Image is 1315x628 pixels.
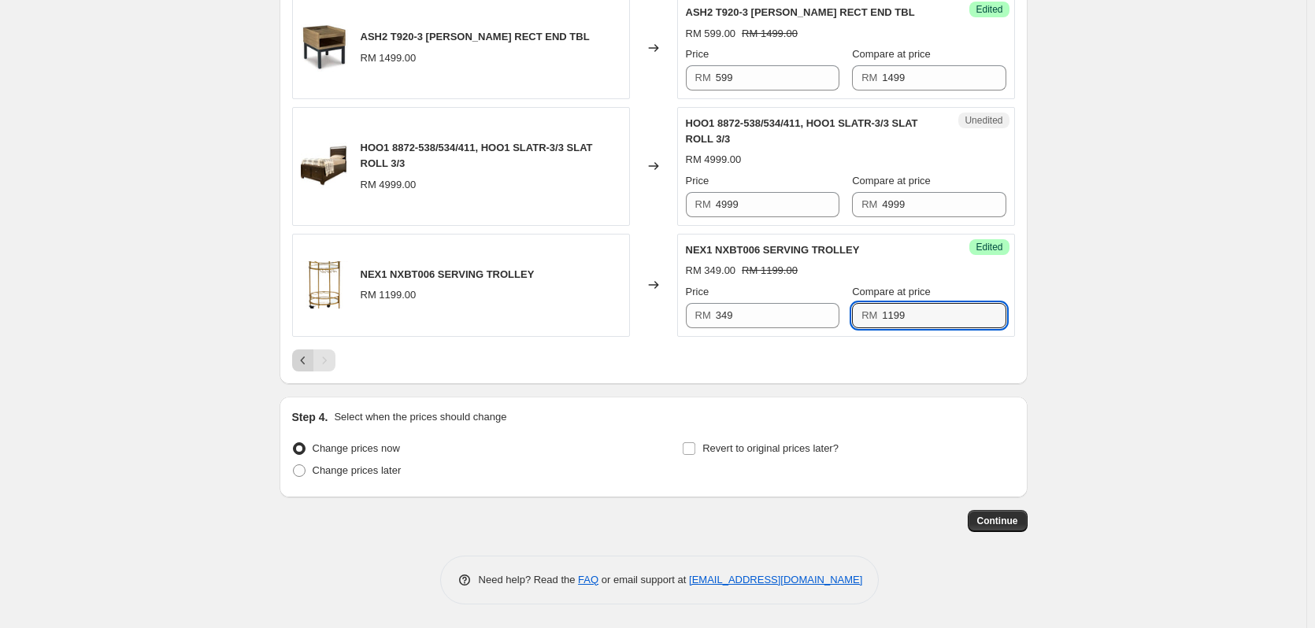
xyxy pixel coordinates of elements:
span: Revert to original prices later? [702,442,839,454]
div: RM 599.00 [686,26,736,42]
strike: RM 1199.00 [742,263,798,279]
button: Previous [292,349,314,371]
span: Unedited [965,114,1002,127]
img: ServingtrolleyNXBT0061s_80x.jpg [301,261,348,308]
span: Price [686,48,709,60]
button: Continue [968,510,1028,532]
span: ASH2 T920-3 [PERSON_NAME] RECT END TBL [686,6,915,18]
span: RM [695,72,711,83]
div: RM 4999.00 [686,152,742,168]
span: Compare at price [852,175,931,187]
span: HOO1 8872-538/534/411, HOO1 SLATR-3/3 SLAT ROLL 3/3 [686,117,918,145]
p: Select when the prices should change [334,409,506,425]
span: Change prices now [313,442,400,454]
nav: Pagination [292,349,335,371]
img: download_80x.jpg [301,24,348,72]
h2: Step 4. [292,409,328,425]
span: Edited [976,241,1002,253]
span: Edited [976,3,1002,16]
span: or email support at [598,574,689,586]
span: Continue [977,515,1018,527]
div: RM 4999.00 [361,177,417,193]
div: RM 1499.00 [361,50,417,66]
a: FAQ [578,574,598,586]
span: RM [861,309,877,321]
span: RM [861,72,877,83]
span: Compare at price [852,286,931,297]
span: Price [686,286,709,297]
span: RM [861,198,877,210]
span: Change prices later [313,464,402,476]
a: [EMAIL_ADDRESS][DOMAIN_NAME] [689,574,862,586]
span: HOO1 8872-538/534/411, HOO1 SLATR-3/3 SLAT ROLL 3/3 [361,142,593,169]
span: Price [686,175,709,187]
span: RM [695,198,711,210]
div: RM 349.00 [686,263,736,279]
strike: RM 1499.00 [742,26,798,42]
img: CLUBHOUSEBED_80x.jpg [301,142,348,190]
span: NEX1 NXBT006 SERVING TROLLEY [361,268,535,280]
span: RM [695,309,711,321]
span: Compare at price [852,48,931,60]
span: ASH2 T920-3 [PERSON_NAME] RECT END TBL [361,31,590,42]
span: NEX1 NXBT006 SERVING TROLLEY [686,244,860,256]
span: Need help? Read the [479,574,579,586]
div: RM 1199.00 [361,287,417,303]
